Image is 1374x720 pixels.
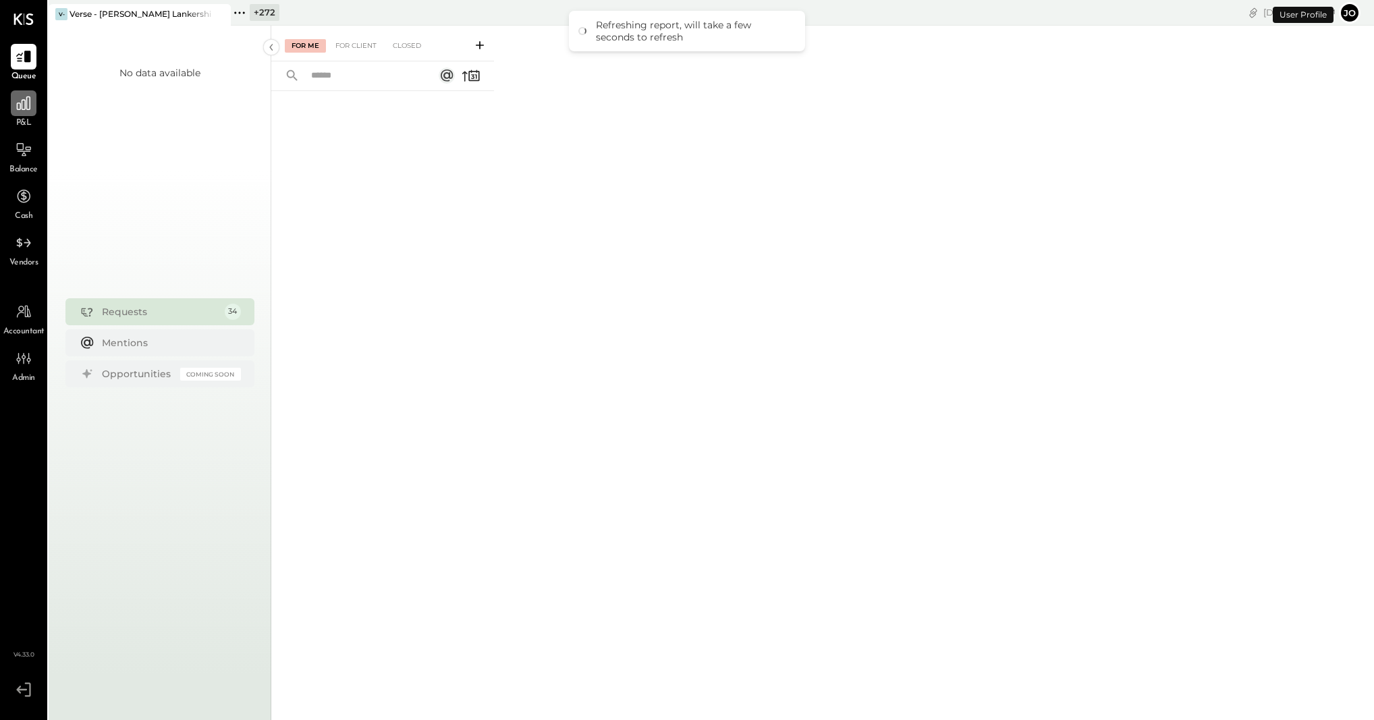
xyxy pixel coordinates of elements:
[3,326,45,338] span: Accountant
[1,230,47,269] a: Vendors
[1,44,47,83] a: Queue
[102,367,173,381] div: Opportunities
[12,372,35,385] span: Admin
[250,4,279,21] div: + 272
[180,368,241,381] div: Coming Soon
[1,90,47,130] a: P&L
[1,137,47,176] a: Balance
[16,117,32,130] span: P&L
[119,66,200,80] div: No data available
[102,336,234,350] div: Mentions
[329,39,383,53] div: For Client
[15,211,32,223] span: Cash
[1,345,47,385] a: Admin
[1,299,47,338] a: Accountant
[102,305,218,319] div: Requests
[1273,7,1334,23] div: User Profile
[9,164,38,176] span: Balance
[1,184,47,223] a: Cash
[596,19,792,43] div: Refreshing report, will take a few seconds to refresh
[70,8,211,20] div: Verse - [PERSON_NAME] Lankershim LLC
[225,304,241,320] div: 34
[386,39,428,53] div: Closed
[11,71,36,83] span: Queue
[9,257,38,269] span: Vendors
[1339,2,1361,24] button: Jo
[1263,6,1336,19] div: [DATE]
[285,39,326,53] div: For Me
[1246,5,1260,20] div: copy link
[55,8,67,20] div: V-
